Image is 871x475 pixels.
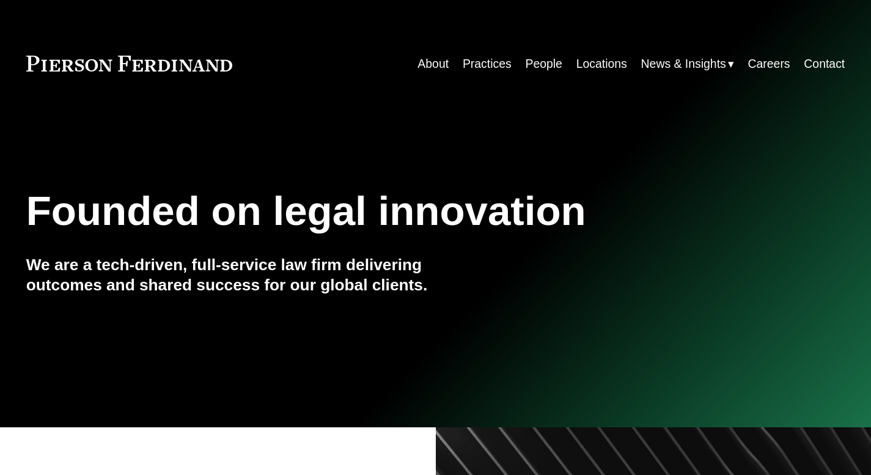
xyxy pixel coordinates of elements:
a: Locations [576,52,627,76]
h1: Founded on legal innovation [26,188,708,235]
a: folder dropdown [641,52,734,76]
a: About [417,52,449,76]
a: Contact [804,52,845,76]
a: Practices [463,52,512,76]
a: People [525,52,562,76]
a: Careers [748,52,790,76]
h4: We are a tech-driven, full-service law firm delivering outcomes and shared success for our global... [26,255,436,296]
span: News & Insights [641,53,726,75]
